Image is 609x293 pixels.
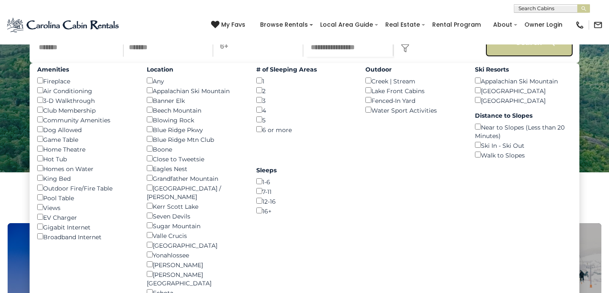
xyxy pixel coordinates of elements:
[6,193,603,223] h3: Select Your Destination
[37,163,134,173] div: Homes on Water
[475,150,572,160] div: Walk to Slopes
[37,144,134,154] div: Home Theatre
[475,95,572,105] div: [GEOGRAPHIC_DATA]
[475,86,572,95] div: [GEOGRAPHIC_DATA]
[147,173,244,183] div: Grandfather Mountain
[520,18,567,31] a: Owner Login
[365,105,462,115] div: Water Sport Activities
[147,134,244,144] div: Blue Ridge Mtn Club
[147,124,244,134] div: Blue Ridge Pkwy
[256,105,353,115] div: 4
[256,196,353,206] div: 12-16
[256,206,353,216] div: 16+
[365,95,462,105] div: Fenced-In Yard
[316,18,377,31] a: Local Area Guide
[575,20,584,30] img: phone-regular-black.png
[365,65,462,74] label: Outdoor
[221,20,245,29] span: My Favs
[147,154,244,163] div: Close to Tweetsie
[37,232,134,241] div: Broadband Internet
[147,163,244,173] div: Eagles Nest
[147,269,244,287] div: [PERSON_NAME][GEOGRAPHIC_DATA]
[475,140,572,150] div: Ski In - Ski Out
[37,115,134,124] div: Community Amenities
[428,18,485,31] a: Rental Program
[147,250,244,260] div: Yonahlossee
[37,173,134,183] div: King Bed
[37,65,134,74] label: Amenities
[147,65,244,74] label: Location
[147,240,244,250] div: [GEOGRAPHIC_DATA]
[256,76,353,86] div: 1
[37,202,134,212] div: Views
[365,86,462,95] div: Lake Front Cabins
[147,183,244,201] div: [GEOGRAPHIC_DATA] / [PERSON_NAME]
[211,20,247,30] a: My Favs
[365,76,462,86] div: Creek | Stream
[6,17,121,33] img: Blue-2.png
[147,105,244,115] div: Beech Mountain
[256,124,353,134] div: 6 or more
[475,76,572,86] div: Appalachian Ski Mountain
[147,76,244,86] div: Any
[37,193,134,202] div: Pool Table
[37,105,134,115] div: Club Membership
[147,211,244,221] div: Seven Devils
[37,86,134,95] div: Air Conditioning
[256,18,312,31] a: Browse Rentals
[37,183,134,193] div: Outdoor Fire/Fire Table
[256,115,353,124] div: 5
[475,111,572,120] label: Distance to Slopes
[256,186,353,196] div: 7-11
[147,221,244,230] div: Sugar Mountain
[475,65,572,74] label: Ski Resorts
[381,18,424,31] a: Real Estate
[37,76,134,86] div: Fireplace
[256,177,353,186] div: 1-6
[256,166,353,174] label: Sleeps
[593,20,603,30] img: mail-regular-black.png
[37,95,134,105] div: 3-D Walkthrough
[37,154,134,163] div: Hot Tub
[489,18,516,31] a: About
[37,134,134,144] div: Game Table
[147,201,244,211] div: Kerr Scott Lake
[147,115,244,124] div: Blowing Rock
[37,212,134,222] div: EV Charger
[37,124,134,134] div: Dog Allowed
[256,86,353,95] div: 2
[147,260,244,269] div: [PERSON_NAME]
[256,95,353,105] div: 3
[475,122,572,140] div: Near to Slopes (Less than 20 Minutes)
[147,86,244,95] div: Appalachian Ski Mountain
[256,65,353,74] label: # of Sleeping Areas
[401,44,409,53] img: filter--v1.png
[147,144,244,154] div: Boone
[37,222,134,232] div: Gigabit Internet
[147,95,244,105] div: Banner Elk
[147,230,244,240] div: Valle Crucis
